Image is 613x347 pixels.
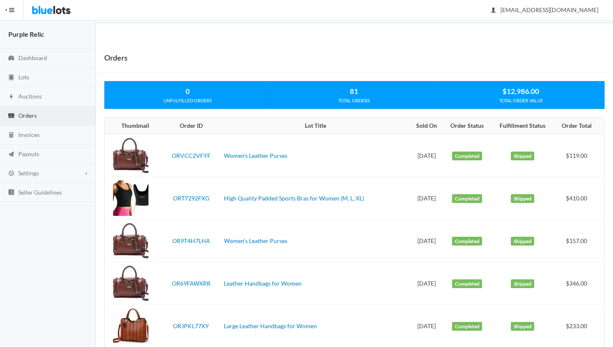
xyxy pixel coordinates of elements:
[173,195,209,202] a: ORT7292FXG
[350,87,358,96] strong: 81
[410,177,443,220] td: [DATE]
[511,194,534,203] label: Shipped
[554,177,604,220] td: $410.00
[172,280,211,287] a: OR69FAWXRR
[489,7,497,15] ion-icon: person
[452,152,482,161] label: Completed
[452,279,482,289] label: Completed
[7,74,15,82] ion-icon: clipboard
[7,93,15,101] ion-icon: flash
[410,134,443,177] td: [DATE]
[410,262,443,305] td: [DATE]
[554,262,604,305] td: $346.00
[438,97,604,104] div: TOTAL ORDER VALUE
[7,112,15,120] ion-icon: cash
[186,87,190,96] strong: 0
[511,237,534,246] label: Shipped
[443,118,491,134] th: Order Status
[104,51,128,64] h1: Orders
[161,118,221,134] th: Order ID
[172,237,210,244] a: OR9T4H7LHA
[491,6,598,13] span: [EMAIL_ADDRESS][DOMAIN_NAME]
[224,195,364,202] a: High Quality Padded Sports Bras for Women (M, L, XL)
[224,280,301,287] a: Leather Handbags for Women
[224,322,317,329] a: Large Leather Handbags for Women
[18,131,40,138] span: Invoices
[452,322,482,331] label: Completed
[221,118,410,134] th: Lot Title
[172,152,211,159] a: ORVCC2VFYF
[271,97,437,104] div: TOTAL ORDERS
[173,322,209,329] a: ORJPKL77XY
[224,152,287,159] a: Women's Leather Purses
[7,189,15,197] ion-icon: list box
[452,194,482,203] label: Completed
[7,151,15,159] ion-icon: paper plane
[502,87,539,96] strong: $12,986.00
[18,112,37,119] span: Orders
[7,55,15,63] ion-icon: speedometer
[18,189,62,196] span: Seller Guidelines
[18,54,47,61] span: Dashboard
[18,93,42,100] span: Auctions
[7,132,15,139] ion-icon: calculator
[491,118,554,134] th: Fulfillment Status
[7,170,15,178] ion-icon: cog
[18,150,39,157] span: Payouts
[18,170,39,177] span: Settings
[511,279,534,289] label: Shipped
[511,152,534,161] label: Shipped
[554,134,604,177] td: $119.00
[410,118,443,134] th: Sold On
[18,73,29,81] span: Lots
[8,30,44,38] strong: Purple Relic
[410,220,443,262] td: [DATE]
[224,237,287,244] a: Women's Leather Purses
[511,322,534,331] label: Shipped
[554,220,604,262] td: $157.00
[554,118,604,134] th: Order Total
[105,97,271,104] div: UNFULFILLED ORDERS
[105,118,161,134] th: Thumbnail
[452,237,482,246] label: Completed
